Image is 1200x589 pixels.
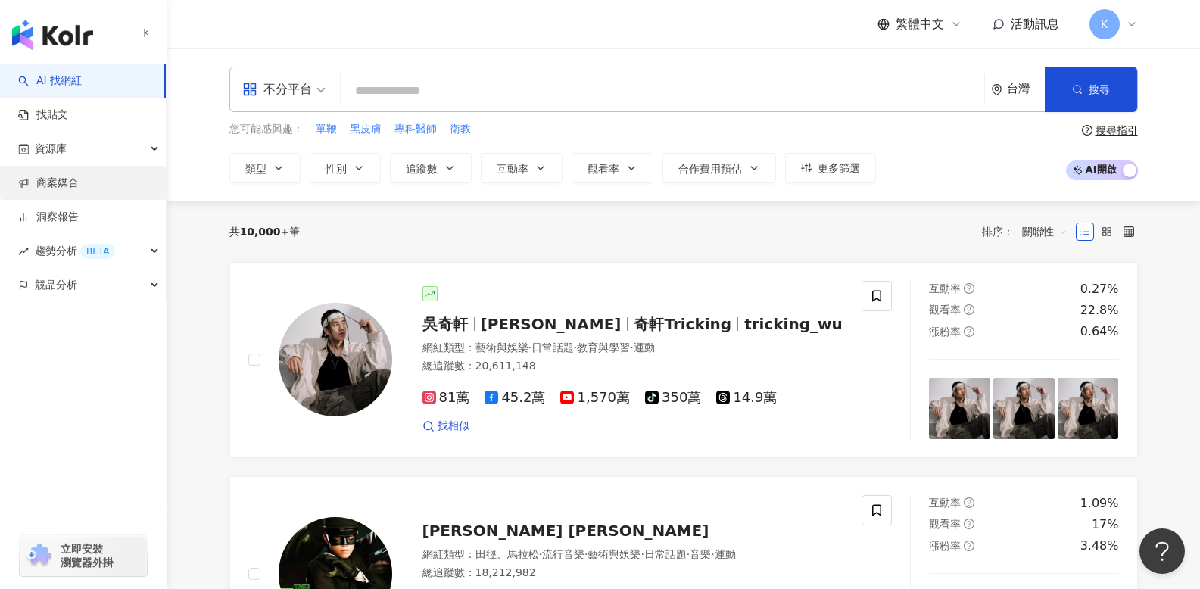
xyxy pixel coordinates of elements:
button: 類型 [229,153,301,183]
button: 搜尋 [1045,67,1137,112]
span: 觀看率 [588,163,619,175]
span: 關聯性 [1022,220,1068,244]
div: 22.8% [1080,302,1119,319]
span: 單鞭 [316,122,337,137]
button: 追蹤數 [390,153,472,183]
span: 觀看率 [929,304,961,316]
span: question-circle [964,283,974,294]
span: appstore [242,82,257,97]
div: 網紅類型 ： [422,341,844,356]
span: question-circle [964,497,974,508]
div: 17% [1092,516,1119,533]
span: 漲粉率 [929,326,961,338]
span: 日常話題 [531,341,574,354]
span: 藝術與娛樂 [588,548,641,560]
span: 流行音樂 [542,548,584,560]
div: 排序： [982,220,1076,244]
span: 14.9萬 [716,390,777,406]
span: [PERSON_NAME] [PERSON_NAME] [422,522,709,540]
span: 漲粉率 [929,540,961,552]
span: · [539,548,542,560]
span: · [528,341,531,354]
div: 3.48% [1080,538,1119,554]
span: 教育與學習 [577,341,630,354]
button: 觀看率 [572,153,653,183]
button: 合作費用預估 [662,153,776,183]
div: 台灣 [1007,83,1045,95]
span: · [630,341,633,354]
span: 10,000+ [240,226,290,238]
a: 洞察報告 [18,210,79,225]
span: · [574,341,577,354]
span: question-circle [964,304,974,315]
button: 衛教 [449,121,472,138]
span: 性別 [326,163,347,175]
div: 共 筆 [229,226,301,238]
span: · [584,548,588,560]
span: 您可能感興趣： [229,122,304,137]
div: 網紅類型 ： [422,547,844,563]
span: 45.2萬 [485,390,545,406]
span: 追蹤數 [406,163,438,175]
span: 田徑、馬拉松 [475,548,539,560]
div: 總追蹤數 ： 18,212,982 [422,566,844,581]
span: 趨勢分析 [35,234,115,268]
img: post-image [929,378,990,439]
span: tricking_wu [744,315,843,333]
span: · [687,548,690,560]
button: 專科醫師 [394,121,438,138]
a: searchAI 找網紅 [18,73,82,89]
span: 合作費用預估 [678,163,742,175]
div: BETA [80,244,115,259]
span: 競品分析 [35,268,77,302]
img: logo [12,20,93,50]
img: chrome extension [24,544,54,568]
div: 0.64% [1080,323,1119,340]
span: 音樂 [690,548,711,560]
span: 藝術與娛樂 [475,341,528,354]
img: post-image [993,378,1055,439]
span: 互動率 [497,163,528,175]
span: 更多篩選 [818,162,860,174]
button: 更多篩選 [785,153,876,183]
span: 觀看率 [929,518,961,530]
span: 類型 [245,163,266,175]
div: 搜尋指引 [1096,124,1138,136]
span: 資源庫 [35,132,67,166]
span: rise [18,246,29,257]
span: question-circle [964,541,974,551]
span: question-circle [1082,125,1092,136]
div: 總追蹤數 ： 20,611,148 [422,359,844,374]
span: 找相似 [438,419,469,434]
span: K [1101,16,1108,33]
div: 不分平台 [242,77,312,101]
a: 商案媒合 [18,176,79,191]
span: 奇軒Tricking [634,315,731,333]
iframe: Help Scout Beacon - Open [1139,528,1185,574]
img: KOL Avatar [279,303,392,416]
span: 運動 [634,341,655,354]
span: question-circle [964,326,974,337]
span: 搜尋 [1089,83,1110,95]
span: 互動率 [929,282,961,294]
span: question-circle [964,519,974,529]
span: 黑皮膚 [350,122,382,137]
a: KOL Avatar吳奇軒[PERSON_NAME]奇軒Trickingtricking_wu網紅類型：藝術與娛樂·日常話題·教育與學習·運動總追蹤數：20,611,14881萬45.2萬1,5... [229,262,1138,458]
button: 互動率 [481,153,563,183]
span: 繁體中文 [896,16,944,33]
span: 專科醫師 [394,122,437,137]
a: chrome extension立即安裝 瀏覽器外掛 [20,535,147,576]
button: 黑皮膚 [349,121,382,138]
span: environment [991,84,1002,95]
a: 找貼文 [18,108,68,123]
span: 立即安裝 瀏覽器外掛 [61,542,114,569]
span: · [711,548,714,560]
span: 日常話題 [644,548,687,560]
button: 性別 [310,153,381,183]
div: 0.27% [1080,281,1119,298]
span: 衛教 [450,122,471,137]
span: 吳奇軒 [422,315,468,333]
button: 單鞭 [315,121,338,138]
span: · [641,548,644,560]
span: 1,570萬 [560,390,630,406]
